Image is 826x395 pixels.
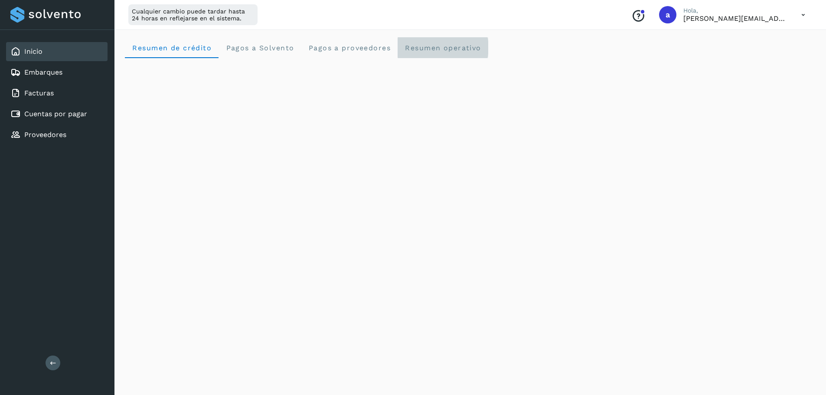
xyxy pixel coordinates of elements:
[6,104,108,124] div: Cuentas por pagar
[24,131,66,139] a: Proveedores
[6,42,108,61] div: Inicio
[683,7,787,14] p: Hola,
[6,84,108,103] div: Facturas
[24,89,54,97] a: Facturas
[6,63,108,82] div: Embarques
[132,44,212,52] span: Resumen de crédito
[24,68,62,76] a: Embarques
[24,47,42,55] a: Inicio
[683,14,787,23] p: aldo@solvento.mx
[128,4,258,25] div: Cualquier cambio puede tardar hasta 24 horas en reflejarse en el sistema.
[405,44,481,52] span: Resumen operativo
[225,44,294,52] span: Pagos a Solvento
[24,110,87,118] a: Cuentas por pagar
[6,125,108,144] div: Proveedores
[308,44,391,52] span: Pagos a proveedores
